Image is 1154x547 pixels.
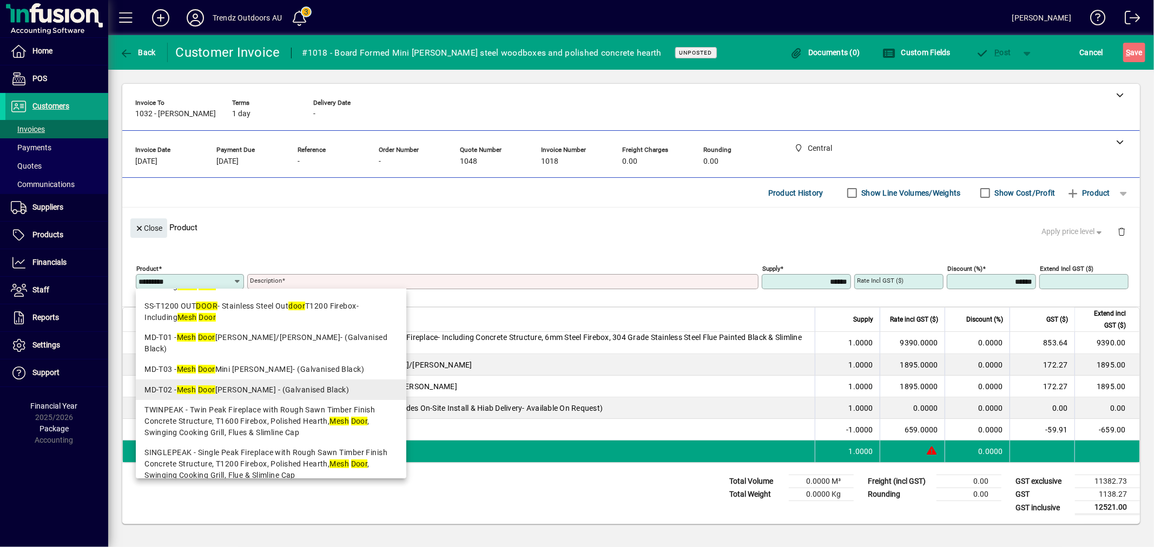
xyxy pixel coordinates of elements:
mat-option: TWINPEAK - Twin Peak Fireplace with Rough Sawn Timber Finish Concrete Structure, T1600 Firebox, P... [136,400,406,443]
a: Settings [5,332,108,359]
span: Communications [11,180,75,189]
button: Close [130,218,167,238]
div: SS-T1200 OUT - Stainless Steel Out T1200 Firebox- Including [144,301,398,323]
button: Custom Fields [880,43,953,62]
div: 0.0000 [887,403,938,413]
span: [DATE] [135,157,157,166]
span: Rate incl GST ($) [890,313,938,325]
td: 0.0000 Kg [789,488,854,501]
span: 0.00 [622,157,637,166]
td: GST [1010,488,1075,501]
td: 853.64 [1010,332,1074,354]
button: Apply price level [1038,222,1109,242]
td: 12521.00 [1075,501,1140,515]
div: Product [122,208,1140,247]
span: 1.0000 [849,446,874,457]
span: Invoices [11,125,45,134]
div: MD-T02 - [PERSON_NAME] - (Galvanised Black) [144,384,398,396]
span: 1032 - [PERSON_NAME] [135,110,216,118]
span: - [379,157,381,166]
button: Documents (0) [787,43,863,62]
span: Support [32,368,60,377]
span: Discount (%) [966,313,1003,325]
div: SINGLEPEAK - Single Peak Fireplace with Rough Sawn Timber Finish Concrete Structure, T1200 Firebo... [144,447,398,481]
em: door [288,302,305,310]
a: Quotes [5,157,108,175]
app-page-header-button: Back [108,43,168,62]
span: Payments [11,143,51,152]
a: Products [5,222,108,249]
div: 1895.0000 [887,381,938,392]
td: GST inclusive [1010,501,1075,515]
app-page-header-button: Close [128,223,170,232]
span: Suppliers [32,203,63,211]
td: 172.27 [1010,354,1074,376]
span: Quotes [11,162,42,170]
mat-option: MD-T01 - Mesh Door Hudson/Douglas- (Galvanised Black) [136,328,406,359]
span: -1.0000 [846,424,873,435]
span: Apply price level [1042,226,1105,237]
button: Save [1123,43,1145,62]
em: Mesh [177,385,196,394]
a: Reports [5,304,108,331]
em: Mesh [177,365,196,373]
td: -659.00 [1074,419,1139,441]
span: 1.0000 [849,359,874,370]
span: Extend incl GST ($) [1082,308,1126,331]
span: ave [1126,44,1143,61]
mat-label: Rate incl GST ($) [857,277,904,284]
a: Invoices [5,120,108,138]
div: 9390.0000 [887,337,938,348]
div: MD-T01 - [PERSON_NAME]/[PERSON_NAME]- (Galvanised Black) [144,332,398,355]
button: Add [143,8,178,28]
mat-label: Discount (%) [947,265,982,272]
span: Products [32,230,63,239]
button: Back [117,43,159,62]
label: Show Cost/Profit [993,188,1056,198]
mat-option: SS-T1200 OUTDOOR - Stainless Steel Outdoor T1200 Firebox- Including Mesh Door [136,296,406,328]
td: 1895.00 [1074,354,1139,376]
div: MD-T03 - Mini [PERSON_NAME]- (Galvanised Black) [144,364,398,375]
td: 172.27 [1010,376,1074,397]
em: Mesh [329,459,349,468]
mat-label: Description [250,277,282,284]
td: 0.00 [937,475,1001,488]
span: [DATE] [216,157,239,166]
div: TWINPEAK - Twin Peak Fireplace with Rough Sawn Timber Finish Concrete Structure, T1600 Firebox, P... [144,404,398,438]
td: 0.0000 [945,376,1010,397]
mat-option: MD-T03 - Mesh Door Mini Burton- (Galvanised Black) [136,359,406,379]
td: -59.91 [1010,419,1074,441]
td: 1138.27 [1075,488,1140,501]
a: Home [5,38,108,65]
em: Mesh [177,333,196,342]
div: Customer Invoice [176,44,280,61]
em: Door [351,417,368,425]
td: 0.0000 [945,397,1010,419]
span: Delivery to Local Freight Depot (Excludes On-Site Install & Hiab Delivery- Available On Request) [277,403,603,413]
button: Profile [178,8,213,28]
em: Mesh [177,313,197,322]
span: P [995,48,1000,57]
span: Product History [768,184,823,202]
button: Delete [1109,218,1135,244]
a: Payments [5,138,108,157]
a: Logout [1117,2,1140,37]
a: Knowledge Base [1082,2,1106,37]
mat-option: SINGLEPEAK - Single Peak Fireplace with Rough Sawn Timber Finish Concrete Structure, T1200 Firebo... [136,443,406,485]
td: 0.0000 [945,419,1010,441]
span: Settings [32,341,60,349]
a: Support [5,359,108,386]
span: Back [120,48,156,57]
td: Total Volume [724,475,789,488]
div: #1018 - Board Formed Mini [PERSON_NAME] steel woodboxes and polished concrete hearth [302,44,662,62]
td: 0.0000 [945,441,1010,462]
td: 0.00 [937,488,1001,501]
a: Financials [5,249,108,276]
em: Door [199,313,216,322]
span: Staff [32,285,49,294]
td: 0.00 [1074,397,1139,419]
span: 1.0000 [849,381,874,392]
span: Financial Year [31,402,78,410]
span: Custom Fields [882,48,951,57]
button: Product History [764,183,828,203]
